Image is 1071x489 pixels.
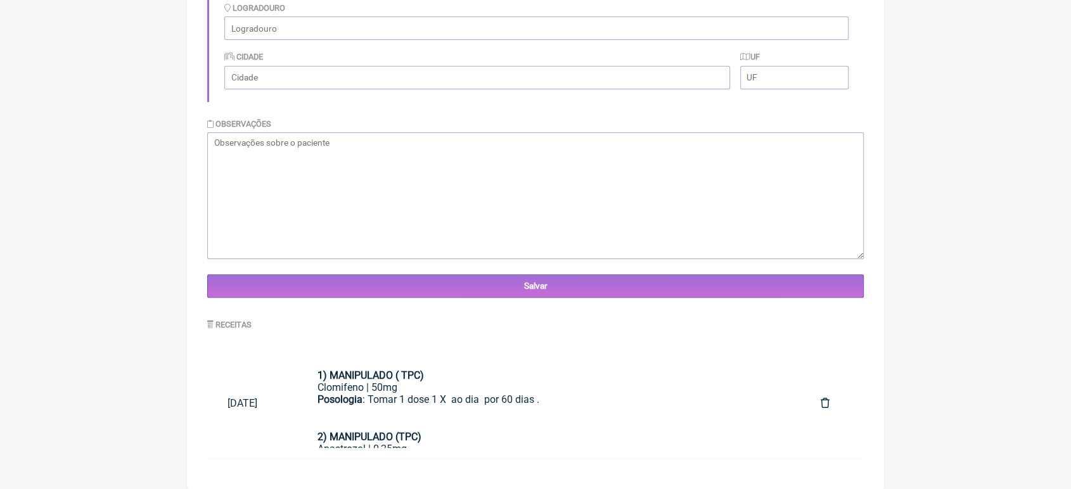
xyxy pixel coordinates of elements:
[207,320,252,329] label: Receitas
[297,359,800,448] a: 1) MANIPULADO ( TPC)Clomifeno | 50mgPosologia: Tomar 1 dose 1 X ao dia por 60 dias .ㅤ2) MANIPULAD...
[317,393,362,405] strong: Posologia
[224,16,849,40] input: Logradouro
[317,431,421,443] strong: 2) MANIPULADO (TPC)
[740,52,760,61] label: UF
[317,381,780,393] div: Clomifeno | 50mg
[224,66,730,89] input: Cidade
[207,387,297,419] a: [DATE]
[224,52,263,61] label: Cidade
[207,274,864,298] input: Salvar
[207,119,271,129] label: Observações
[317,393,780,443] div: : Tomar 1 dose 1 X ao dia por 60 dias .ㅤ
[740,66,849,89] input: UF
[224,3,285,13] label: Logradouro
[317,369,424,381] strong: 1) MANIPULADO ( TPC)
[317,443,780,455] div: Anastrozol | 0,25mg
